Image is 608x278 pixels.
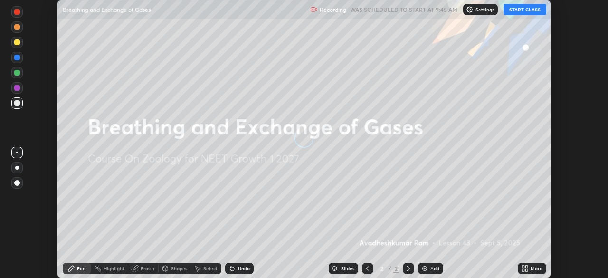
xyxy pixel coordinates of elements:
div: More [531,266,542,271]
div: Eraser [141,266,155,271]
img: class-settings-icons [466,6,474,13]
div: 2 [393,264,399,273]
div: Add [430,266,439,271]
img: recording.375f2c34.svg [310,6,318,13]
p: Recording [320,6,346,13]
div: Undo [238,266,250,271]
div: Pen [77,266,85,271]
p: Breathing and Exchange of Gases [63,6,151,13]
p: Settings [475,7,494,12]
div: Shapes [171,266,187,271]
div: Slides [341,266,354,271]
div: Select [203,266,218,271]
h5: WAS SCHEDULED TO START AT 9:45 AM [350,5,457,14]
button: START CLASS [503,4,546,15]
div: Highlight [104,266,124,271]
div: 2 [377,266,387,271]
div: / [389,266,391,271]
img: add-slide-button [421,265,428,272]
